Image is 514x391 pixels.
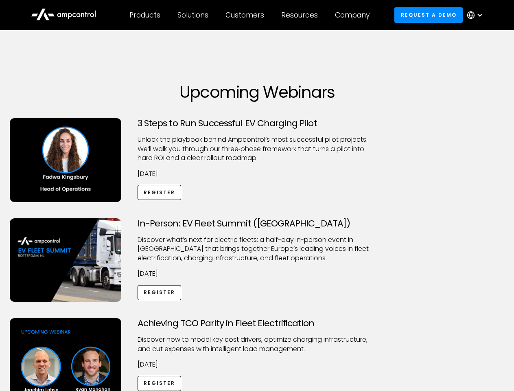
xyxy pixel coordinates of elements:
h3: 3 Steps to Run Successful EV Charging Pilot [138,118,377,129]
h3: In-Person: EV Fleet Summit ([GEOGRAPHIC_DATA]) [138,218,377,229]
a: Request a demo [394,7,463,22]
div: Customers [225,11,264,20]
p: [DATE] [138,269,377,278]
a: Register [138,285,182,300]
a: Register [138,376,182,391]
div: Company [335,11,370,20]
p: Unlock the playbook behind Ampcontrol’s most successful pilot projects. We’ll walk you through ou... [138,135,377,163]
h3: Achieving TCO Parity in Fleet Electrification [138,318,377,329]
h1: Upcoming Webinars [10,82,505,102]
div: Resources [281,11,318,20]
div: Solutions [177,11,208,20]
div: Products [129,11,160,20]
p: [DATE] [138,169,377,178]
p: Discover how to model key cost drivers, optimize charging infrastructure, and cut expenses with i... [138,335,377,354]
a: Register [138,185,182,200]
p: ​Discover what’s next for electric fleets: a half-day in-person event in [GEOGRAPHIC_DATA] that b... [138,235,377,263]
p: [DATE] [138,360,377,369]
